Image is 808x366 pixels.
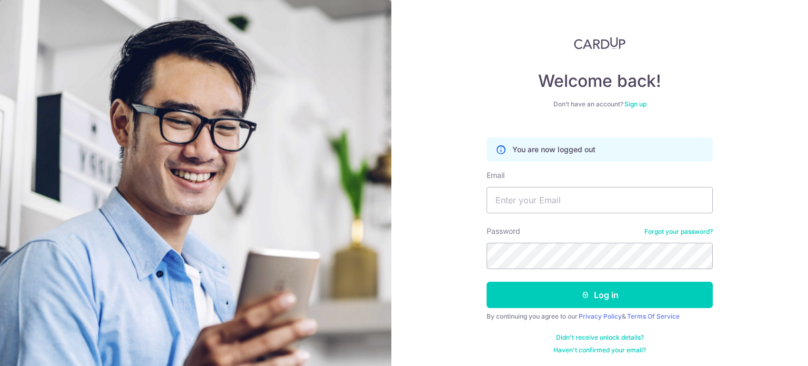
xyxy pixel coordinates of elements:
label: Password [487,226,520,236]
h4: Welcome back! [487,71,713,92]
a: Sign up [624,100,647,108]
button: Log in [487,282,713,308]
a: Terms Of Service [627,312,680,320]
input: Enter your Email [487,187,713,213]
a: Forgot your password? [644,227,713,236]
a: Privacy Policy [579,312,622,320]
a: Haven't confirmed your email? [553,346,646,354]
p: You are now logged out [512,144,595,155]
label: Email [487,170,504,181]
div: Don’t have an account? [487,100,713,108]
img: CardUp Logo [574,37,625,50]
div: By continuing you agree to our & [487,312,713,321]
a: Didn't receive unlock details? [556,333,644,342]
